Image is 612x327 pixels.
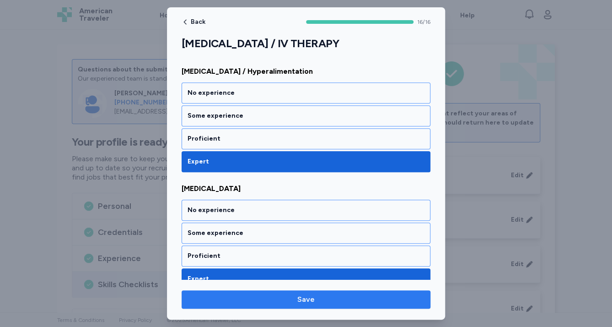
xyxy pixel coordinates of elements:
[188,206,424,215] div: No experience
[188,134,424,143] div: Proficient
[182,37,430,50] h1: [MEDICAL_DATA] / IV THERAPY
[188,251,424,261] div: Proficient
[297,294,315,305] span: Save
[182,290,430,309] button: Save
[182,18,205,26] button: Back
[188,274,424,283] div: Expert
[188,111,424,120] div: Some experience
[417,18,430,26] span: 16 / 16
[188,88,424,98] div: No experience
[182,183,430,194] span: [MEDICAL_DATA]
[188,229,424,238] div: Some experience
[191,19,205,25] span: Back
[188,157,424,166] div: Expert
[182,66,430,77] span: [MEDICAL_DATA] / Hyperalimentation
